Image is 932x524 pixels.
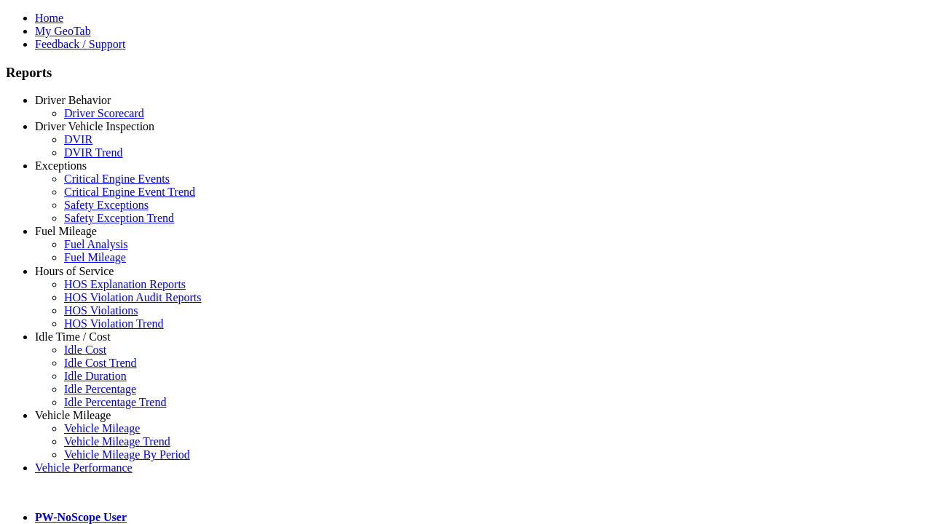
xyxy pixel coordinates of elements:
[64,133,92,146] a: DVIR
[35,409,111,421] a: Vehicle Mileage
[35,159,87,172] a: Exceptions
[64,344,106,356] a: Idle Cost
[64,291,202,303] a: HOS Violation Audit Reports
[64,278,186,290] a: HOS Explanation Reports
[35,38,125,50] a: Feedback / Support
[35,330,111,343] a: Idle Time / Cost
[35,120,154,132] a: Driver Vehicle Inspection
[64,304,138,317] a: HOS Violations
[64,448,190,461] a: Vehicle Mileage By Period
[35,461,133,474] a: Vehicle Performance
[64,370,127,382] a: Idle Duration
[64,396,166,408] a: Idle Percentage Trend
[64,107,144,119] a: Driver Scorecard
[64,186,195,198] a: Critical Engine Event Trend
[64,172,170,185] a: Critical Engine Events
[64,383,136,395] a: Idle Percentage
[35,12,63,24] a: Home
[35,225,97,237] a: Fuel Mileage
[64,146,122,159] a: DVIR Trend
[64,435,170,448] a: Vehicle Mileage Trend
[35,94,111,106] a: Driver Behavior
[64,238,128,250] a: Fuel Analysis
[35,25,91,37] a: My GeoTab
[64,212,174,224] a: Safety Exception Trend
[64,251,126,263] a: Fuel Mileage
[35,265,114,277] a: Hours of Service
[64,199,149,211] a: Safety Exceptions
[6,65,926,81] h3: Reports
[35,511,127,523] a: PW-NoScope User
[64,422,140,434] a: Vehicle Mileage
[64,357,137,369] a: Idle Cost Trend
[64,317,164,330] a: HOS Violation Trend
